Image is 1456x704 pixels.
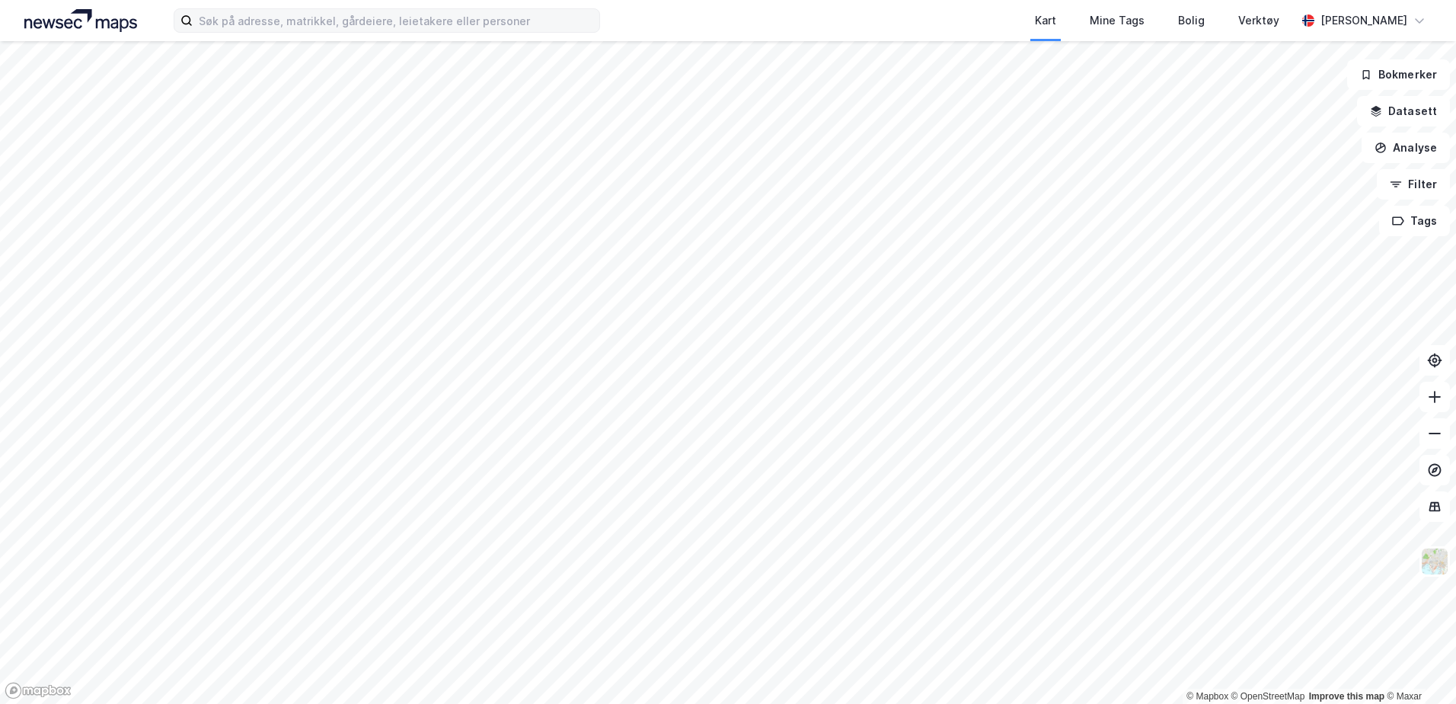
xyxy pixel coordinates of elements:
img: logo.a4113a55bc3d86da70a041830d287a7e.svg [24,9,137,32]
div: Bolig [1178,11,1205,30]
button: Analyse [1362,133,1450,163]
button: Tags [1379,206,1450,236]
img: Z [1420,547,1449,576]
div: Verktøy [1238,11,1279,30]
button: Filter [1377,169,1450,200]
a: Mapbox homepage [5,682,72,699]
a: Improve this map [1309,691,1384,702]
a: Mapbox [1186,691,1228,702]
div: Mine Tags [1090,11,1145,30]
a: OpenStreetMap [1231,691,1305,702]
iframe: Chat Widget [1380,631,1456,704]
div: [PERSON_NAME] [1320,11,1407,30]
button: Bokmerker [1347,59,1450,90]
input: Søk på adresse, matrikkel, gårdeiere, leietakere eller personer [193,9,599,32]
div: Kart [1035,11,1056,30]
button: Datasett [1357,96,1450,126]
